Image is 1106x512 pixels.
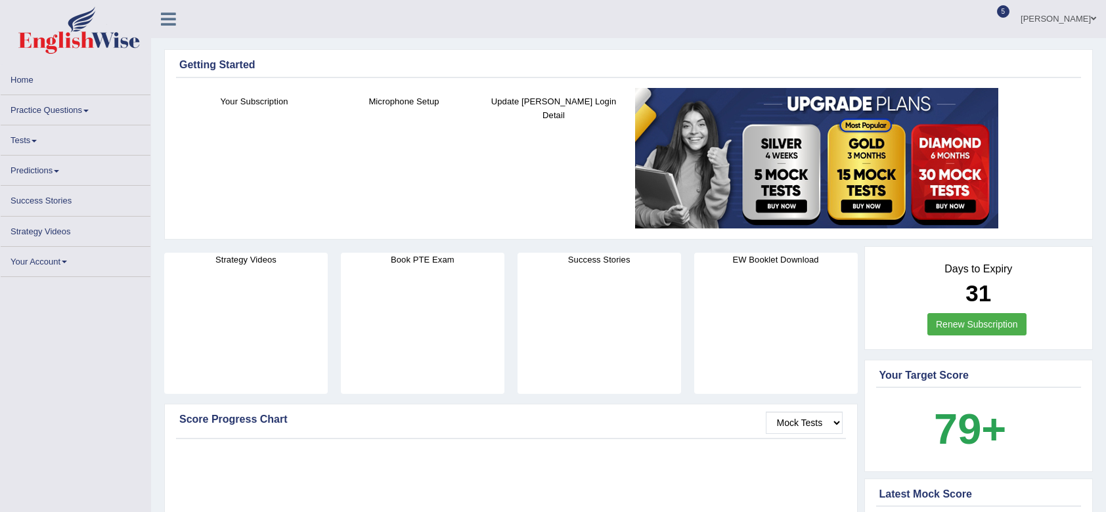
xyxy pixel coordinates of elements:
img: small5.jpg [635,88,998,228]
h4: Days to Expiry [879,263,1078,275]
div: Your Target Score [879,368,1078,383]
a: Tests [1,125,150,151]
div: Getting Started [179,57,1078,73]
div: Latest Mock Score [879,486,1078,502]
a: Strategy Videos [1,217,150,242]
h4: Success Stories [518,253,681,267]
h4: Strategy Videos [164,253,328,267]
span: 5 [997,5,1010,18]
h4: Your Subscription [186,95,322,108]
a: Success Stories [1,186,150,211]
a: Your Account [1,247,150,272]
h4: Book PTE Exam [341,253,504,267]
div: Score Progress Chart [179,412,843,427]
b: 31 [965,280,991,306]
a: Home [1,65,150,91]
a: Practice Questions [1,95,150,121]
h4: Update [PERSON_NAME] Login Detail [485,95,622,122]
h4: Microphone Setup [336,95,472,108]
b: 79+ [934,405,1006,453]
h4: EW Booklet Download [694,253,858,267]
a: Predictions [1,156,150,181]
a: Renew Subscription [927,313,1027,335]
